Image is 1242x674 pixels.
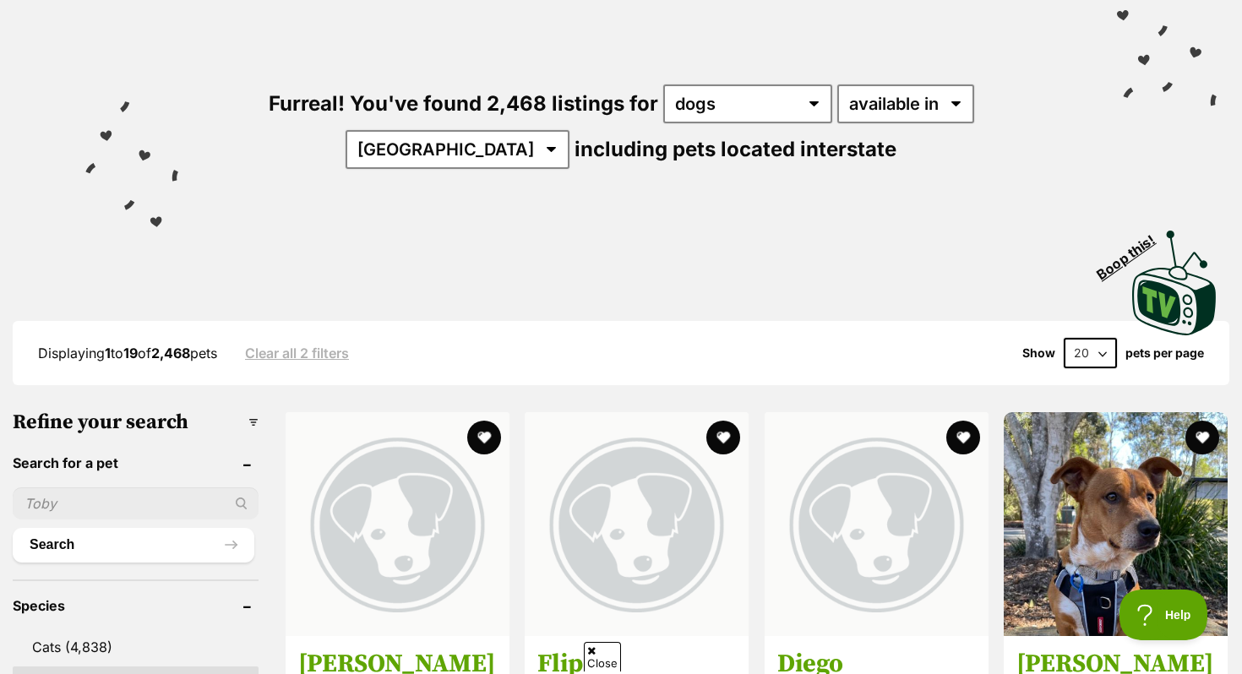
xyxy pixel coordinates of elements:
a: Cats (4,838) [13,629,259,665]
a: Boop this! [1132,215,1217,339]
span: Boop this! [1094,221,1172,282]
strong: 2,468 [151,345,190,361]
strong: 19 [123,345,138,361]
button: favourite [706,421,740,454]
img: PetRescue TV logo [1132,231,1217,335]
h3: Refine your search [13,410,259,434]
header: Species [13,598,259,613]
img: Butch - Jack Russell Terrier x Staffordshire Bull Terrier Dog [1004,412,1228,636]
button: favourite [945,421,979,454]
span: including pets located interstate [575,137,896,161]
strong: 1 [105,345,111,361]
button: favourite [466,421,500,454]
button: favourite [1185,421,1219,454]
iframe: Help Scout Beacon - Open [1119,590,1208,640]
input: Toby [13,487,259,519]
span: Furreal! You've found 2,468 listings for [269,91,658,116]
span: Show [1022,346,1055,360]
label: pets per page [1125,346,1204,360]
span: Displaying to of pets [38,345,217,361]
span: Close [584,642,621,671]
header: Search for a pet [13,455,259,470]
button: Search [13,528,254,562]
a: Clear all 2 filters [245,345,349,361]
